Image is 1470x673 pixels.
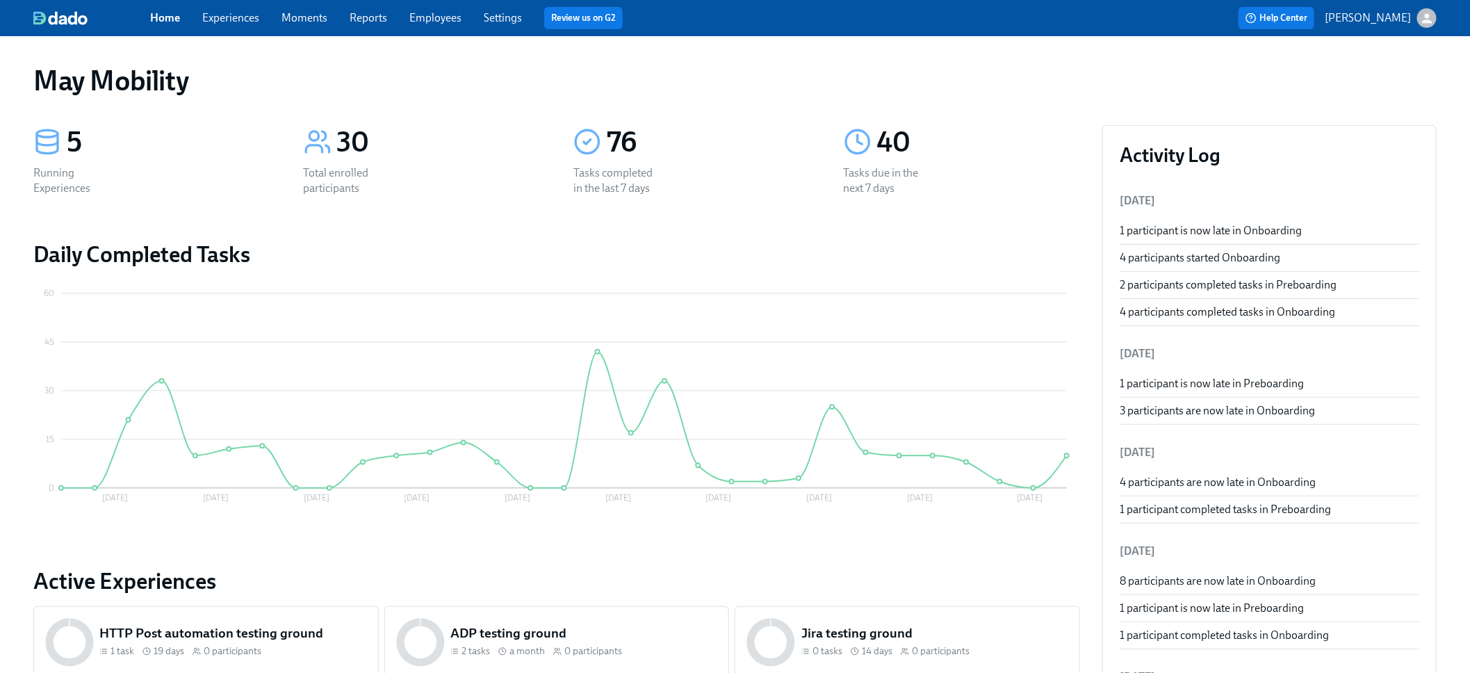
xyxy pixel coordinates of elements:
[304,165,393,196] div: Total enrolled participants
[1120,502,1419,517] div: 1 participant completed tasks in Preboarding
[46,435,54,444] tspan: 15
[1018,494,1043,503] tspan: [DATE]
[1120,250,1419,266] div: 4 participants started Onboarding
[1120,143,1419,168] h3: Activity Log
[844,165,933,196] div: Tasks due in the next 7 days
[1246,11,1307,25] span: Help Center
[484,11,522,24] a: Settings
[203,494,229,503] tspan: [DATE]
[49,483,54,493] tspan: 0
[350,11,387,24] a: Reports
[1120,305,1419,320] div: 4 participants completed tasks in Onboarding
[281,11,327,24] a: Moments
[67,125,270,160] div: 5
[1120,475,1419,490] div: 4 participants are now late in Onboarding
[862,644,892,658] span: 14 days
[551,11,616,25] a: Review us on G2
[33,64,188,97] h1: May Mobility
[99,624,366,642] h5: HTTP Post automation testing ground
[812,644,842,658] span: 0 tasks
[877,125,1081,160] div: 40
[607,125,810,160] div: 76
[1239,7,1314,29] button: Help Center
[1120,601,1419,616] div: 1 participant is now late in Preboarding
[150,11,180,24] a: Home
[1120,535,1419,568] li: [DATE]
[706,494,732,503] tspan: [DATE]
[1120,574,1419,589] div: 8 participants are now late in Onboarding
[33,11,88,25] img: dado
[1120,337,1419,371] li: [DATE]
[801,624,1068,642] h5: Jira testing ground
[409,11,462,24] a: Employees
[462,644,490,658] span: 2 tasks
[1120,403,1419,419] div: 3 participants are now late in Onboarding
[1120,223,1419,238] div: 1 participant is now late in Onboarding
[33,241,1080,268] h2: Daily Completed Tasks
[33,567,1080,595] a: Active Experiences
[337,125,541,160] div: 30
[450,624,717,642] h5: ADP testing ground
[1325,10,1412,26] p: [PERSON_NAME]
[573,165,662,196] div: Tasks completed in the last 7 days
[33,165,122,196] div: Running Experiences
[564,644,622,658] span: 0 participants
[202,11,259,24] a: Experiences
[102,494,128,503] tspan: [DATE]
[1325,8,1437,28] button: [PERSON_NAME]
[907,494,933,503] tspan: [DATE]
[605,494,631,503] tspan: [DATE]
[912,644,970,658] span: 0 participants
[1120,194,1155,207] span: [DATE]
[806,494,832,503] tspan: [DATE]
[33,11,150,25] a: dado
[44,337,54,347] tspan: 45
[1120,436,1419,469] li: [DATE]
[505,494,530,503] tspan: [DATE]
[304,494,329,503] tspan: [DATE]
[44,289,54,298] tspan: 60
[1120,628,1419,643] div: 1 participant completed tasks in Onboarding
[204,644,261,658] span: 0 participants
[544,7,623,29] button: Review us on G2
[1120,376,1419,391] div: 1 participant is now late in Preboarding
[509,644,545,658] span: a month
[111,644,134,658] span: 1 task
[405,494,430,503] tspan: [DATE]
[44,386,54,396] tspan: 30
[1120,277,1419,293] div: 2 participants completed tasks in Preboarding
[154,644,184,658] span: 19 days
